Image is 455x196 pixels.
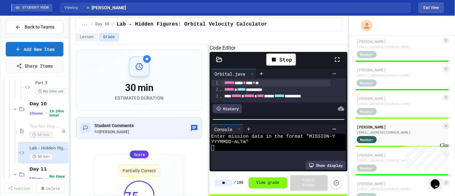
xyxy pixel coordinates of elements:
span: Viewing [64,5,83,11]
span: YYYMMDD-ALTm" [211,139,249,145]
button: Grade [99,33,119,41]
div: My Account [354,18,374,33]
div: [EMAIL_ADDRESS][DOMAIN_NAME] [357,130,442,135]
span: Day 10 [29,101,67,107]
span: Fold line [219,94,222,99]
span: Member [360,80,373,86]
button: View grade [249,177,287,188]
div: [EMAIL_ADDRESS][DOMAIN_NAME] [357,158,442,163]
span: Day 11 [29,166,67,172]
div: Estimated Duration [115,95,164,101]
button: Lesson [76,33,98,41]
iframe: chat widget [402,143,449,170]
button: Back to Teams [6,20,63,34]
span: [PERSON_NAME] [86,4,126,11]
div: 1 [211,80,219,86]
span: Fold line [219,87,222,92]
div: for [94,129,134,135]
span: 2 items [29,111,43,116]
span: 30 min [29,154,52,160]
div: [EMAIL_ADDRESS][DOMAIN_NAME] [357,102,442,106]
span: / [234,180,236,185]
span: • [45,176,47,181]
span: • [45,111,47,116]
div: Console [211,124,243,134]
span: Student Comments [94,123,134,128]
h6: Code Editor [210,44,347,52]
div: [PERSON_NAME] [357,181,442,186]
span: Submit Answer [295,178,323,188]
div: Orbital.java [211,69,256,78]
span: Day 10 [95,22,109,27]
span: 100 [236,180,243,185]
div: [PERSON_NAME] [357,67,442,73]
div: [EMAIL_ADDRESS][DOMAIN_NAME] [357,187,442,192]
iframe: chat widget [428,170,449,190]
span: No time set [35,88,67,94]
button: Submit Answer [290,175,328,191]
span: No time set [49,175,67,183]
button: Exit student view [419,3,444,13]
div: 30 min [115,82,164,94]
div: [PERSON_NAME] [357,152,442,158]
span: Lab - Hidden Figures: Orbital Velocity Calculator [117,20,267,28]
div: [PERSON_NAME] [357,95,442,101]
a: Publish [4,184,33,193]
div: [EMAIL_ADDRESS][DOMAIN_NAME] [357,45,442,49]
div: [EMAIL_ADDRESS][DOMAIN_NAME] [357,73,442,78]
div: Unpublished [61,129,66,133]
span: Member [360,165,373,171]
div: Stop [266,53,296,66]
div: Chat with us now!Close [3,3,44,41]
div: Show display [306,161,346,170]
div: History [213,104,242,113]
span: 50 min [29,132,52,138]
span: 1h 20m total [49,109,67,118]
span: Member [360,52,373,57]
span: Part 3 [35,80,67,86]
span: 5 items [29,177,43,181]
span: STUDENT VIEW [22,5,49,11]
div: [PERSON_NAME] [357,38,442,44]
div: Console [211,126,235,133]
span: Teacher Day Plan - Teacher Only [29,124,61,129]
span: ... [81,22,88,27]
div: 3 [211,93,219,106]
button: Force resubmission of student's answer (Admin only) [330,177,342,189]
div: Orbital.java [211,70,248,77]
span: Enter mission data in the format "MISSION-Y [211,134,335,140]
div: 2 [211,86,219,93]
div: Score [130,151,149,158]
a: Share Items [6,59,63,73]
a: Delete [36,184,65,193]
span: / [91,22,93,27]
span: Lab - Hidden Figures: Orbital Velocity Calculator [29,146,67,151]
a: Add New Item [6,42,63,56]
span: [PERSON_NAME] [99,130,129,134]
span: Member [360,109,373,114]
span: Back to Teams [25,24,54,30]
span: Member [360,137,373,143]
span: / [112,22,114,27]
div: [PERSON_NAME] [357,124,442,130]
span: Partially Correct [123,167,156,174]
